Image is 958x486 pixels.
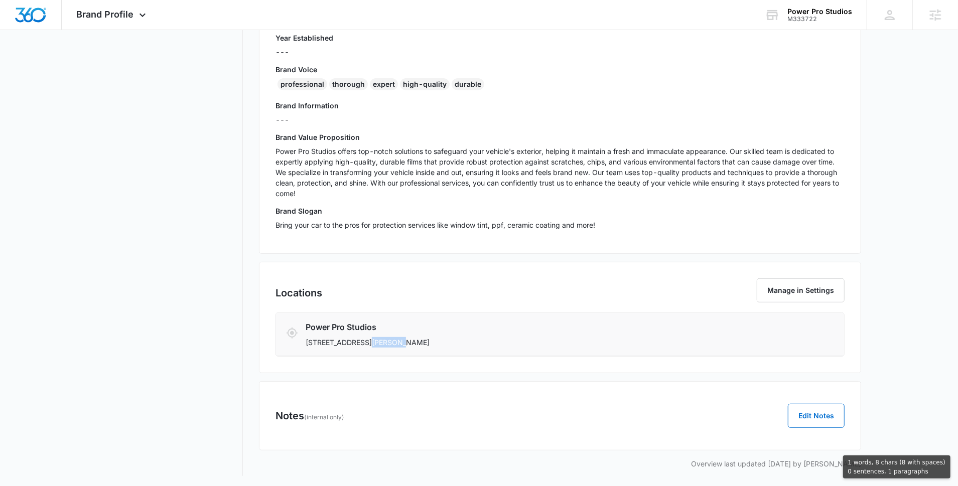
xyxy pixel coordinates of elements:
[400,78,450,90] div: high-quality
[276,220,845,230] p: Bring your car to the pros for protection services like window tint, ppf, ceramic coating and more!
[276,408,344,423] h3: Notes
[259,458,861,469] p: Overview last updated [DATE] by [PERSON_NAME]
[370,78,398,90] div: expert
[304,413,344,421] span: (internal only)
[306,337,722,348] p: [STREET_ADDRESS][PERSON_NAME]
[757,278,845,302] button: Manage in Settings
[276,33,333,43] h3: Year Established
[77,9,134,20] span: Brand Profile
[276,132,845,142] h3: Brand Value Proposition
[278,78,327,90] div: professional
[276,100,845,111] h3: Brand Information
[788,404,845,428] button: Edit Notes
[276,206,845,216] h3: Brand Slogan
[276,47,333,57] p: ---
[787,8,852,16] div: account name
[276,146,845,199] p: Power Pro Studios offers top-notch solutions to safeguard your vehicle's exterior, helping it mai...
[276,285,322,300] h2: Locations
[452,78,484,90] div: durable
[276,64,845,75] h3: Brand Voice
[276,114,845,125] p: ---
[306,321,722,333] h3: Power Pro Studios
[787,16,852,23] div: account id
[329,78,368,90] div: thorough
